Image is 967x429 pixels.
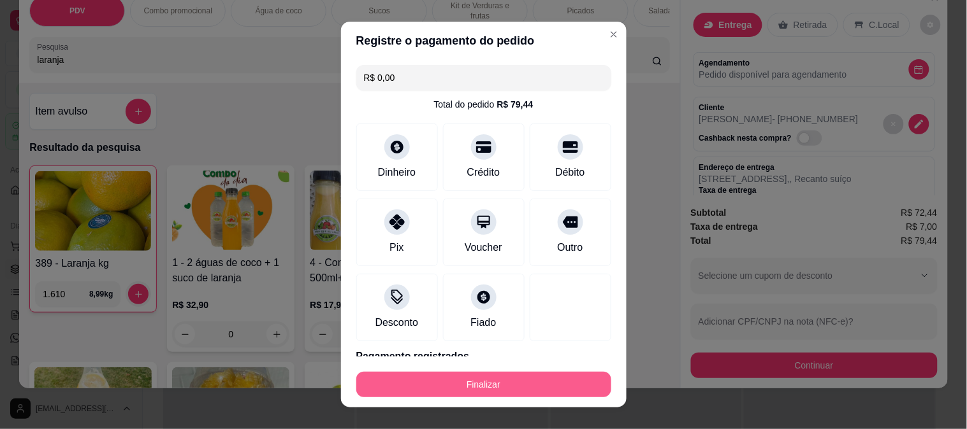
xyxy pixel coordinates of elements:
[364,65,604,90] input: Ex.: hambúrguer de cordeiro
[604,24,624,45] button: Close
[467,165,500,180] div: Crédito
[389,240,404,255] div: Pix
[356,372,611,397] button: Finalizar
[557,240,583,255] div: Outro
[356,349,611,364] p: Pagamento registrados
[434,98,534,111] div: Total do pedido
[555,165,585,180] div: Débito
[470,315,496,330] div: Fiado
[341,22,627,60] header: Registre o pagamento do pedido
[375,315,419,330] div: Desconto
[497,98,534,111] div: R$ 79,44
[465,240,502,255] div: Voucher
[378,165,416,180] div: Dinheiro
